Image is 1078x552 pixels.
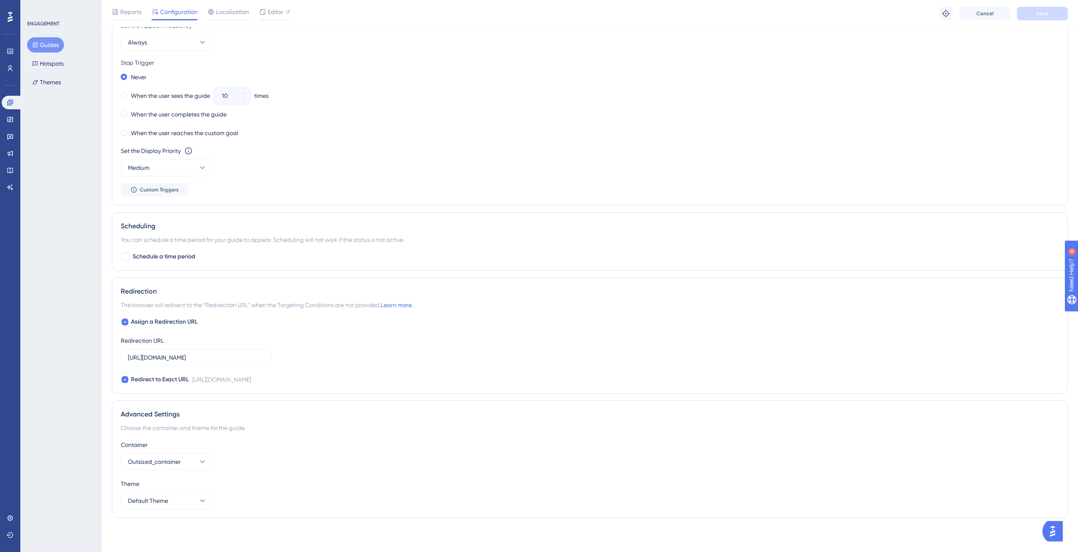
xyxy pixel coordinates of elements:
[959,7,1010,20] button: Cancel
[128,37,147,47] span: Always
[131,128,238,138] label: When the user reaches the custom goal
[27,75,66,90] button: Themes
[120,7,141,17] span: Reports
[216,7,249,17] span: Localization
[131,317,198,327] span: Assign a Redirection URL
[27,20,59,27] div: ENGAGEMENT
[121,492,214,509] button: Default Theme
[128,457,181,467] span: Outsized_container
[131,374,189,385] span: Redirect to Exact URL
[1017,7,1068,20] button: Save
[121,300,413,310] span: The browser will redirect to the “Redirection URL” when the Targeting Conditions are not provided.
[268,7,283,17] span: Editor
[20,2,53,12] span: Need Help?
[121,221,1059,231] div: Scheduling
[121,235,1059,245] div: You can schedule a time period for your guide to appear. Scheduling will not work if the status i...
[27,37,64,53] button: Guides
[121,159,214,176] button: Medium
[121,146,181,156] div: Set the Display Priority
[121,453,214,470] button: Outsized_container
[121,440,1059,450] div: Container
[121,423,1059,433] div: Choose the container and theme for the guide.
[128,353,264,362] input: https://www.example.com/
[131,72,147,82] label: Never
[192,374,251,385] div: [URL][DOMAIN_NAME]
[131,91,210,101] label: When the user sees the guide
[121,183,188,197] button: Custom Triggers
[121,58,1059,68] div: Stop Trigger
[128,496,168,506] span: Default Theme
[160,7,197,17] span: Configuration
[1042,519,1068,544] iframe: UserGuiding AI Assistant Launcher
[254,91,269,101] div: times
[27,56,69,71] button: Hotspots
[121,34,214,51] button: Always
[381,302,413,308] a: Learn more.
[121,336,164,346] div: Redirection URL
[131,109,227,119] label: When the user completes the guide
[121,409,1059,419] div: Advanced Settings
[121,286,1059,297] div: Redirection
[133,252,195,262] span: Schedule a time period
[121,479,1059,489] div: Theme
[140,186,179,193] span: Custom Triggers
[128,163,150,173] span: Medium
[59,4,61,11] div: 4
[1036,10,1048,17] span: Save
[976,10,994,17] span: Cancel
